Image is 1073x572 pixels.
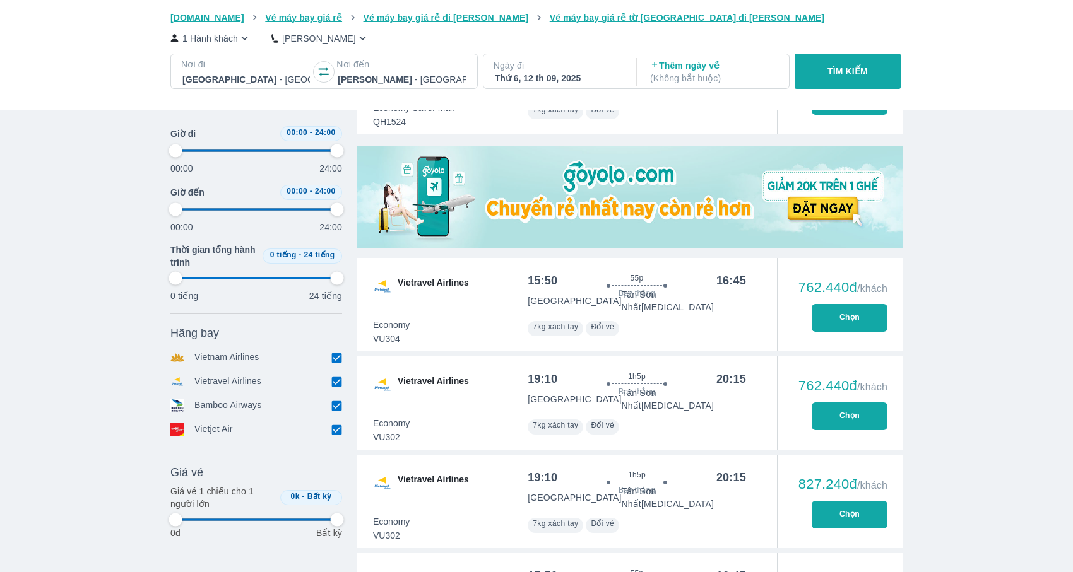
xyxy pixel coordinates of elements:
[628,371,646,382] span: 1h5p
[622,288,746,313] p: Tân Sơn Nhất [MEDICAL_DATA]
[170,465,203,480] span: Giá vé
[170,11,903,24] nav: breadcrumb
[170,243,258,269] span: Thời gian tổng hành trình
[304,250,335,259] span: 24 tiếng
[827,65,868,78] p: TÌM KIẾM
[795,54,900,89] button: TÌM KIẾM
[182,32,238,45] p: 1 Hành khách
[812,402,887,430] button: Chọn
[170,32,251,45] button: 1 Hành khách
[630,273,643,283] span: 55p
[533,421,578,429] span: 7kg xách tay
[622,485,746,510] p: Tân Sơn Nhất [MEDICAL_DATA]
[194,399,261,412] p: Bamboo Airways
[336,58,466,71] p: Nơi đến
[528,491,621,504] p: [GEOGRAPHIC_DATA]
[181,58,311,71] p: Nơi đi
[650,59,778,85] p: Thêm ngày về
[170,162,193,175] p: 00:00
[857,480,887,491] span: /khách
[798,477,887,492] div: 827.240đ
[287,128,307,137] span: 00:00
[528,371,557,387] div: 19:10
[591,322,614,331] span: Đổi vé
[170,221,193,233] p: 00:00
[315,187,336,196] span: 24:00
[299,250,301,259] span: -
[373,431,410,443] span: VU302
[528,470,557,485] div: 19:10
[372,276,393,296] img: VU
[398,276,469,296] span: Vietravel Airlines
[315,128,336,137] span: 24:00
[373,529,410,542] span: VU302
[357,146,903,248] img: media-0
[798,280,887,295] div: 762.440đ
[170,186,205,199] span: Giờ đến
[170,485,275,510] p: Giá vé 1 chiều cho 1 người lớn
[372,473,393,493] img: VU
[373,332,410,345] span: VU304
[271,32,369,45] button: [PERSON_NAME]
[716,470,746,485] div: 20:15
[170,325,219,341] span: Hãng bay
[270,250,297,259] span: 0 tiếng
[194,375,261,388] p: Vietravel Airlines
[857,283,887,294] span: /khách
[494,59,624,72] p: Ngày đi
[310,128,312,137] span: -
[372,375,393,395] img: VU
[622,387,746,412] p: Tân Sơn Nhất [MEDICAL_DATA]
[528,393,621,406] p: [GEOGRAPHIC_DATA]
[319,221,342,233] p: 24:00
[170,13,244,23] span: [DOMAIN_NAME]
[857,382,887,392] span: /khách
[398,375,469,395] span: Vietravel Airlines
[373,417,410,429] span: Economy
[650,72,778,85] p: ( Không bắt buộc )
[628,470,646,480] span: 1h5p
[373,515,410,528] span: Economy
[310,187,312,196] span: -
[812,501,887,528] button: Chọn
[307,492,332,501] span: Bất kỳ
[533,322,578,331] span: 7kg xách tay
[364,13,529,23] span: Vé máy bay giá rẻ đi [PERSON_NAME]
[798,378,887,394] div: 762.440đ
[495,72,622,85] div: Thứ 6, 12 th 09, 2025
[716,273,746,288] div: 16:45
[170,127,196,140] span: Giờ đi
[550,13,825,23] span: Vé máy bay giá rẻ từ [GEOGRAPHIC_DATA] đi [PERSON_NAME]
[287,187,307,196] span: 00:00
[319,162,342,175] p: 24:00
[291,492,300,501] span: 0k
[398,473,469,493] span: Vietravel Airlines
[591,421,614,429] span: Đổi vé
[302,492,305,501] span: -
[194,423,233,436] p: Vietjet Air
[265,13,342,23] span: Vé máy bay giá rẻ
[316,527,342,539] p: Bất kỳ
[528,295,621,307] p: [GEOGRAPHIC_DATA]
[373,115,454,128] span: QH1524
[309,289,342,302] p: 24 tiếng
[373,318,410,331] span: Economy
[812,304,887,332] button: Chọn
[194,351,259,365] p: Vietnam Airlines
[282,32,356,45] p: [PERSON_NAME]
[591,519,614,528] span: Đổi vé
[533,519,578,528] span: 7kg xách tay
[716,371,746,387] div: 20:15
[528,273,557,288] div: 15:50
[170,289,198,302] p: 0 tiếng
[170,527,181,539] p: 0đ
